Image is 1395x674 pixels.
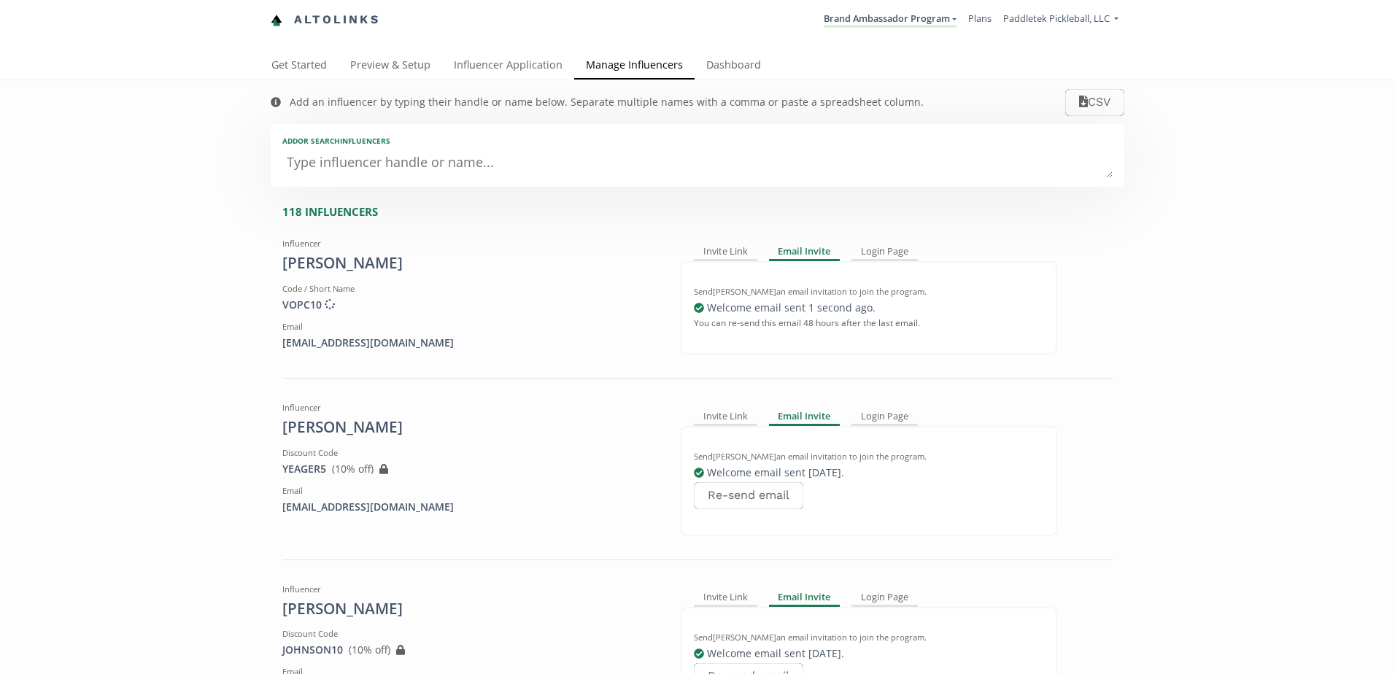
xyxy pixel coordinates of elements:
[694,311,920,334] small: You can re-send this email 48 hours after the last email.
[282,417,659,438] div: [PERSON_NAME]
[271,8,380,32] a: Altolinks
[824,12,957,28] a: Brand Ambassador Program
[282,598,659,620] div: [PERSON_NAME]
[282,238,659,249] div: Influencer
[282,336,659,350] div: [EMAIL_ADDRESS][DOMAIN_NAME]
[694,646,1044,661] div: Welcome email sent [DATE] .
[968,12,992,25] a: Plans
[15,15,61,58] iframe: chat widget
[282,298,335,311] span: VOPC10
[282,462,326,476] a: YEAGER5
[282,628,659,640] div: Discount Code
[769,244,841,261] div: Email Invite
[695,52,773,81] a: Dashboard
[851,408,918,425] div: Login Page
[282,485,659,497] div: Email
[442,52,574,81] a: Influencer Application
[694,589,757,607] div: Invite Link
[282,283,659,295] div: Code / Short Name
[851,589,918,607] div: Login Page
[339,52,442,81] a: Preview & Setup
[282,252,659,274] div: [PERSON_NAME]
[282,447,659,459] div: Discount Code
[1003,12,1118,28] a: Paddletek Pickleball, LLC
[694,632,1044,643] div: Send [PERSON_NAME] an email invitation to join the program.
[332,462,374,476] span: ( 10 % off)
[694,408,757,425] div: Invite Link
[282,136,1113,146] div: Add or search INFLUENCERS
[769,408,841,425] div: Email Invite
[290,95,924,109] div: Add an influencer by typing their handle or name below. Separate multiple names with a comma or p...
[282,402,659,414] div: Influencer
[694,301,1044,315] div: Welcome email sent 1 second ago .
[271,15,282,26] img: favicon-32x32.png
[574,52,695,81] a: Manage Influencers
[349,643,390,656] span: ( 10 % off)
[282,500,659,514] div: [EMAIL_ADDRESS][DOMAIN_NAME]
[694,451,1044,462] div: Send [PERSON_NAME] an email invitation to join the program.
[282,321,659,333] div: Email
[282,204,1124,220] div: 118 INFLUENCERS
[851,244,918,261] div: Login Page
[694,465,1044,480] div: Welcome email sent [DATE] .
[769,589,841,607] div: Email Invite
[694,482,803,509] button: Re-send email
[694,286,1044,298] div: Send [PERSON_NAME] an email invitation to join the program.
[282,643,343,656] a: JOHNSON10
[1003,12,1110,25] span: Paddletek Pickleball, LLC
[1065,89,1124,116] button: CSV
[282,584,659,595] div: Influencer
[694,244,757,261] div: Invite Link
[260,52,339,81] a: Get Started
